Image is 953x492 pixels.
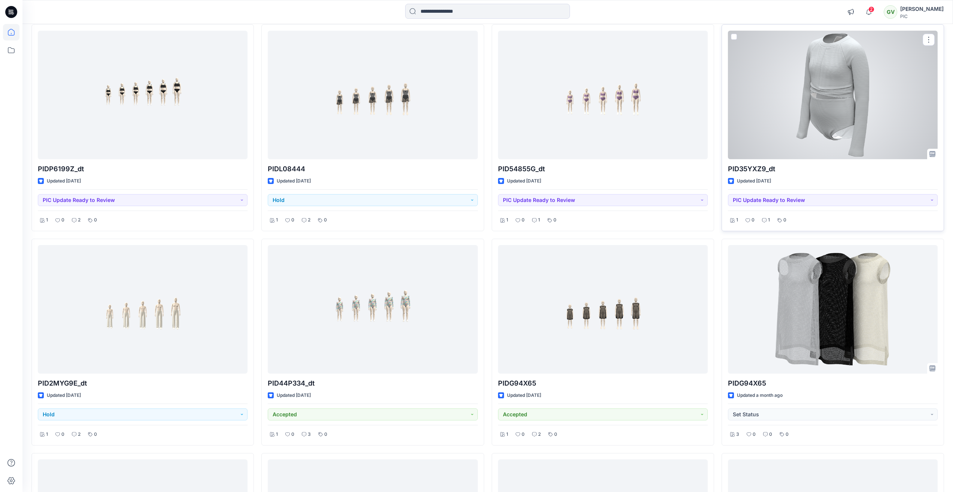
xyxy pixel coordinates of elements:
div: [PERSON_NAME] [900,4,944,13]
a: PIDP6199Z_dt [38,31,248,159]
p: 0 [553,216,556,224]
p: Updated [DATE] [47,392,81,399]
p: 0 [786,431,789,438]
p: 1 [538,216,540,224]
p: PID35YXZ9_dt [728,164,938,174]
p: PIDP6199Z_dt [38,164,248,174]
a: PID54855G_dt [498,31,708,159]
p: 1 [46,431,48,438]
p: 0 [753,431,756,438]
p: 2 [78,216,81,224]
p: Updated a month ago [737,392,783,399]
p: 0 [522,216,525,224]
p: 1 [736,216,738,224]
p: PID2MYG9E_dt [38,378,248,389]
p: Updated [DATE] [737,177,771,185]
p: 0 [94,431,97,438]
p: 0 [61,431,64,438]
p: 0 [769,431,772,438]
p: 2 [308,216,310,224]
p: 1 [46,216,48,224]
span: 2 [868,6,874,12]
p: 0 [554,431,557,438]
div: PIC [900,13,944,19]
div: GV [884,5,897,19]
p: 0 [324,216,327,224]
p: Updated [DATE] [277,392,311,399]
p: 1 [276,216,278,224]
p: 0 [522,431,525,438]
p: 1 [506,216,508,224]
p: 3 [308,431,311,438]
p: 0 [752,216,755,224]
p: 0 [94,216,97,224]
p: PIDL08444 [268,164,477,174]
p: 0 [291,216,294,224]
a: PID44P334_dt [268,245,477,374]
p: 3 [736,431,739,438]
p: Updated [DATE] [277,177,311,185]
p: PIDG94X65 [728,378,938,389]
a: PIDL08444 [268,31,477,159]
p: Updated [DATE] [507,392,541,399]
p: 0 [783,216,786,224]
p: PID44P334_dt [268,378,477,389]
p: 1 [276,431,278,438]
p: 0 [61,216,64,224]
p: 2 [538,431,541,438]
p: 0 [324,431,327,438]
p: Updated [DATE] [47,177,81,185]
p: PID54855G_dt [498,164,708,174]
a: PID35YXZ9_dt [728,31,938,159]
p: 0 [291,431,294,438]
p: PIDG94X65 [498,378,708,389]
a: PIDG94X65 [728,245,938,374]
p: Updated [DATE] [507,177,541,185]
p: 1 [768,216,770,224]
a: PID2MYG9E_dt [38,245,248,374]
p: 1 [506,431,508,438]
a: PIDG94X65 [498,245,708,374]
p: 2 [78,431,81,438]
